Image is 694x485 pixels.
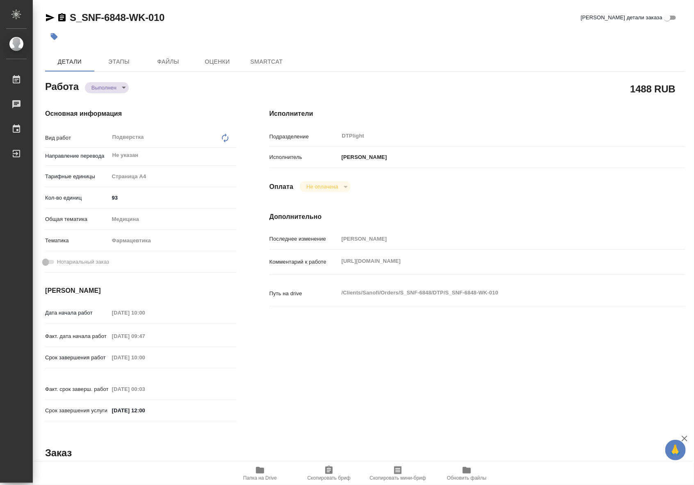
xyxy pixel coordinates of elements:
[45,286,237,296] h4: [PERSON_NAME]
[45,172,109,181] p: Тарифные единицы
[45,309,109,317] p: Дата начала работ
[339,153,387,161] p: [PERSON_NAME]
[45,109,237,119] h4: Основная информация
[109,352,181,363] input: Пустое поле
[57,13,67,23] button: Скопировать ссылку
[148,57,188,67] span: Файлы
[109,383,181,395] input: Пустое поле
[109,192,237,204] input: ✎ Введи что-нибудь
[339,254,651,268] textarea: [URL][DOMAIN_NAME]
[45,78,79,93] h2: Работа
[45,28,63,46] button: Добавить тэг
[669,441,683,459] span: 🙏
[45,215,109,223] p: Общая тематика
[89,84,119,91] button: Выполнен
[99,57,139,67] span: Этапы
[269,212,685,222] h4: Дополнительно
[109,307,181,319] input: Пустое поле
[45,237,109,245] p: Тематика
[269,290,339,298] p: Путь на drive
[307,475,350,481] span: Скопировать бриф
[294,462,363,485] button: Скопировать бриф
[300,181,350,192] div: Выполнен
[447,475,487,481] span: Обновить файлы
[363,462,432,485] button: Скопировать мини-бриф
[45,13,55,23] button: Скопировать ссылку для ЯМессенджера
[269,109,685,119] h4: Исполнители
[269,153,339,161] p: Исполнитель
[198,57,237,67] span: Оценки
[247,57,286,67] span: SmartCat
[243,475,277,481] span: Папка на Drive
[269,258,339,266] p: Комментарий к работе
[630,82,676,96] h2: 1488 RUB
[45,134,109,142] p: Вид работ
[85,82,129,93] div: Выполнен
[45,332,109,340] p: Факт. дата начала работ
[109,330,181,342] input: Пустое поле
[269,133,339,141] p: Подразделение
[339,233,651,245] input: Пустое поле
[45,354,109,362] p: Срок завершения работ
[432,462,501,485] button: Обновить файлы
[57,258,109,266] span: Нотариальный заказ
[50,57,89,67] span: Детали
[665,440,686,460] button: 🙏
[109,212,237,226] div: Медицина
[370,475,426,481] span: Скопировать мини-бриф
[45,152,109,160] p: Направление перевода
[339,286,651,300] textarea: /Clients/Sanofi/Orders/S_SNF-6848/DTP/S_SNF-6848-WK-010
[45,407,109,415] p: Срок завершения услуги
[45,194,109,202] p: Кол-во единиц
[269,235,339,243] p: Последнее изменение
[70,12,164,23] a: S_SNF-6848-WK-010
[45,385,109,393] p: Факт. срок заверш. работ
[226,462,294,485] button: Папка на Drive
[269,182,294,192] h4: Оплата
[581,14,662,22] span: [PERSON_NAME] детали заказа
[109,170,237,184] div: Страница А4
[45,446,72,460] h2: Заказ
[304,183,340,190] button: Не оплачена
[109,405,181,416] input: ✎ Введи что-нибудь
[109,234,237,248] div: Фармацевтика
